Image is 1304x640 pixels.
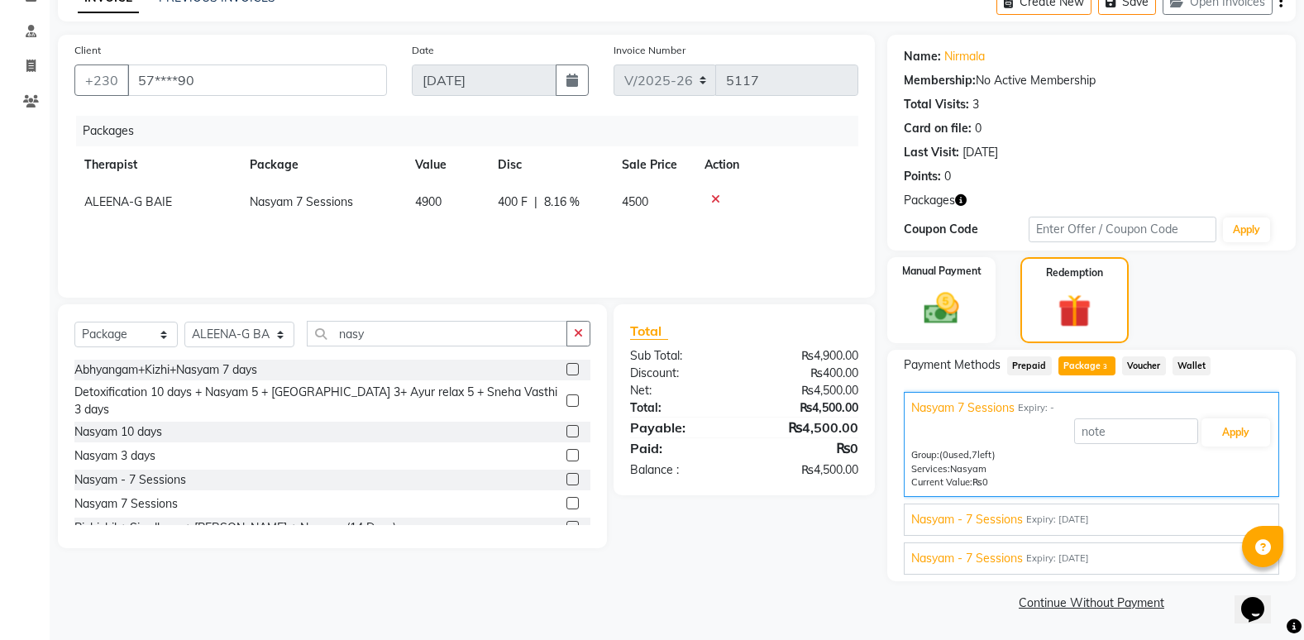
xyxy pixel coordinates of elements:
span: 3 [1101,362,1110,372]
label: Redemption [1046,265,1103,280]
div: Sub Total: [618,347,744,365]
span: Total [630,322,668,340]
th: Therapist [74,146,240,184]
button: +230 [74,64,129,96]
div: [DATE] [962,144,998,161]
th: Package [240,146,405,184]
th: Disc [488,146,612,184]
span: Prepaid [1007,356,1052,375]
div: Total: [618,399,744,417]
span: Wallet [1173,356,1211,375]
div: Abhyangam+Kizhi+Nasyam 7 days [74,361,257,379]
div: Balance : [618,461,744,479]
span: Expiry: [DATE] [1026,552,1089,566]
span: Services: [911,463,950,475]
div: ₨0 [744,438,871,458]
span: 8.16 % [544,193,580,211]
span: ₨0 [972,476,988,488]
span: Expiry: [DATE] [1026,513,1089,527]
span: Expiry: - [1018,401,1054,415]
div: Card on file: [904,120,972,137]
span: Current Value: [911,476,972,488]
div: ₨4,500.00 [744,418,871,437]
span: 4500 [622,194,648,209]
input: Search [307,321,567,346]
div: 3 [972,96,979,113]
span: Nasyam - 7 Sessions [911,511,1023,528]
iframe: chat widget [1235,574,1287,623]
button: Apply [1201,418,1270,447]
div: Net: [618,382,744,399]
div: Name: [904,48,941,65]
span: (0 [939,449,948,461]
span: | [534,193,537,211]
div: 0 [975,120,982,137]
div: Nasyam - 7 Sessions [74,471,186,489]
th: Sale Price [612,146,695,184]
div: Points: [904,168,941,185]
div: Discount: [618,365,744,382]
span: 4900 [415,194,442,209]
a: Nirmala [944,48,985,65]
div: ₨4,900.00 [744,347,871,365]
label: Manual Payment [902,264,982,279]
span: 400 F [498,193,528,211]
span: Group: [911,449,939,461]
span: Nasyam 7 Sessions [911,399,1015,417]
div: Paid: [618,438,744,458]
input: note [1074,418,1198,444]
label: Client [74,43,101,58]
span: ALEENA-G BAIE [84,194,172,209]
div: Nasyam 3 days [74,447,155,465]
div: Total Visits: [904,96,969,113]
div: Detoxification 10 days + Nasyam 5 + [GEOGRAPHIC_DATA] 3+ Ayur relax 5 + Sneha Vasthi 3 days [74,384,560,418]
div: Nasyam 7 Sessions [74,495,178,513]
div: 0 [944,168,951,185]
div: Pizhichil + Sirodhara + [PERSON_NAME] + Nasyam (14 Days) [74,519,396,537]
span: Voucher [1122,356,1166,375]
button: Apply [1223,217,1270,242]
div: Payable: [618,418,744,437]
span: Nasyam - 7 Sessions [911,550,1023,567]
div: ₨4,500.00 [744,461,871,479]
div: Packages [76,116,871,146]
span: Nasyam [950,463,986,475]
a: Continue Without Payment [891,595,1292,612]
label: Invoice Number [614,43,685,58]
span: Package [1058,356,1115,375]
div: ₨4,500.00 [744,382,871,399]
div: Membership: [904,72,976,89]
input: Search by Name/Mobile/Email/Code [127,64,387,96]
th: Action [695,146,858,184]
span: Packages [904,192,955,209]
img: _cash.svg [913,289,969,328]
div: ₨400.00 [744,365,871,382]
th: Value [405,146,488,184]
label: Date [412,43,434,58]
span: Nasyam 7 Sessions [250,194,353,209]
span: used, left) [939,449,996,461]
img: _gift.svg [1048,290,1101,332]
span: Payment Methods [904,356,1001,374]
input: Enter Offer / Coupon Code [1029,217,1216,242]
div: Last Visit: [904,144,959,161]
div: Nasyam 10 days [74,423,162,441]
span: 7 [972,449,977,461]
div: ₨4,500.00 [744,399,871,417]
div: Coupon Code [904,221,1029,238]
div: No Active Membership [904,72,1279,89]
